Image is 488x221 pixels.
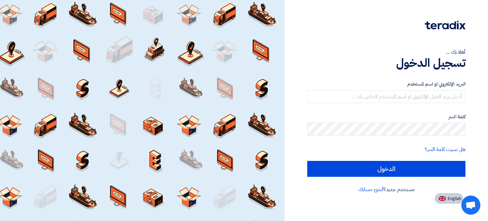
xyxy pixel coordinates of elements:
img: Teradix logo [425,21,465,30]
h1: تسجيل الدخول [307,56,465,70]
img: en-US.png [439,196,446,201]
div: Open chat [461,196,480,215]
button: English [435,193,463,204]
input: الدخول [307,161,465,177]
label: البريد الإلكتروني او اسم المستخدم [307,80,465,88]
span: English [448,197,461,201]
div: مستخدم جديد؟ [307,186,465,193]
label: كلمة السر [307,113,465,121]
div: أهلا بك ... [307,48,465,56]
input: أدخل بريد العمل الإلكتروني او اسم المستخدم الخاص بك ... [307,90,465,103]
a: أنشئ حسابك [358,186,383,193]
a: هل نسيت كلمة السر؟ [425,146,465,153]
